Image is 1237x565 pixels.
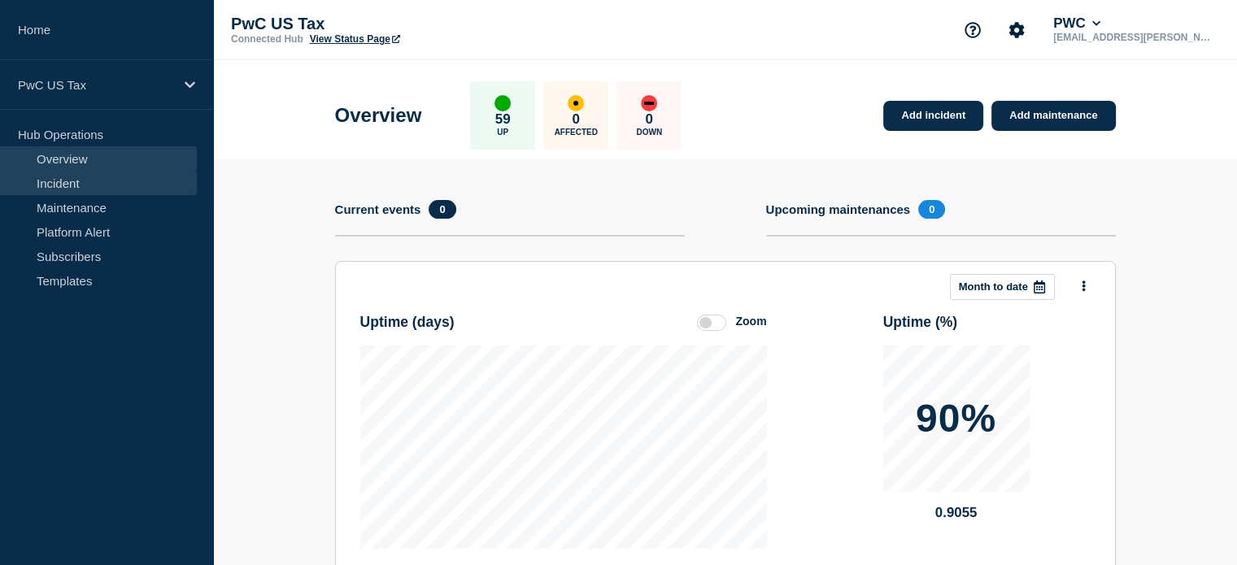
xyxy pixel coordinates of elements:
[991,101,1115,131] a: Add maintenance
[429,200,455,219] span: 0
[916,399,996,438] p: 90%
[636,128,662,137] p: Down
[18,78,174,92] p: PwC US Tax
[1050,32,1219,43] p: [EMAIL_ADDRESS][PERSON_NAME][PERSON_NAME][DOMAIN_NAME]
[883,505,1030,521] p: 0.9055
[573,111,580,128] p: 0
[883,314,958,331] h3: Uptime ( % )
[495,111,511,128] p: 59
[646,111,653,128] p: 0
[918,200,945,219] span: 0
[641,95,657,111] div: down
[360,314,455,331] h3: Uptime ( days )
[568,95,584,111] div: affected
[735,315,766,328] div: Zoom
[956,13,990,47] button: Support
[950,274,1055,300] button: Month to date
[959,280,1028,293] p: Month to date
[555,128,598,137] p: Affected
[497,128,508,137] p: Up
[883,101,983,131] a: Add incident
[310,33,400,45] a: View Status Page
[494,95,511,111] div: up
[335,104,422,127] h1: Overview
[335,202,421,216] h4: Current events
[766,202,911,216] h4: Upcoming maintenances
[1000,13,1034,47] button: Account settings
[231,15,556,33] p: PwC US Tax
[231,33,303,45] p: Connected Hub
[1050,15,1104,32] button: PWC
